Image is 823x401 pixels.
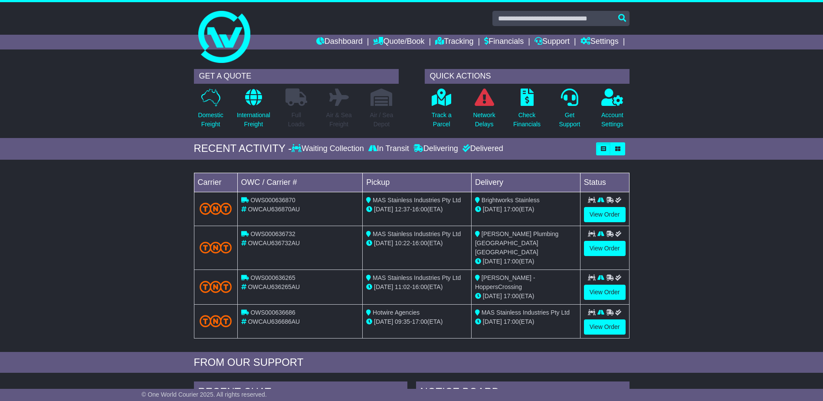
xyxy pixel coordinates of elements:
a: Track aParcel [431,88,452,134]
p: Air & Sea Freight [326,111,352,129]
span: OWCAU636870AU [248,206,300,213]
span: [PERSON_NAME] Plumbing [GEOGRAPHIC_DATA] [GEOGRAPHIC_DATA] [475,230,558,256]
span: MAS Stainless Industries Pty Ltd [373,230,461,237]
a: Support [534,35,570,49]
div: - (ETA) [366,317,468,326]
p: Track a Parcel [432,111,452,129]
span: OWCAU636732AU [248,240,300,247]
div: FROM OUR SUPPORT [194,356,630,369]
td: Status [580,173,629,192]
img: TNT_Domestic.png [200,242,232,253]
span: Brightworks Stainless [482,197,540,204]
div: In Transit [366,144,411,154]
span: MAS Stainless Industries Pty Ltd [482,309,570,316]
p: Air / Sea Depot [370,111,393,129]
div: GET A QUOTE [194,69,399,84]
div: Delivering [411,144,460,154]
a: NetworkDelays [472,88,495,134]
p: Check Financials [513,111,541,129]
a: DomesticFreight [197,88,223,134]
td: Pickup [363,173,472,192]
a: AccountSettings [601,88,624,134]
p: Account Settings [601,111,623,129]
td: Delivery [471,173,580,192]
div: (ETA) [475,317,577,326]
span: 16:00 [412,206,427,213]
span: 17:00 [504,318,519,325]
span: OWS000636870 [250,197,295,204]
span: [DATE] [483,206,502,213]
div: - (ETA) [366,205,468,214]
img: TNT_Domestic.png [200,203,232,214]
span: [DATE] [483,318,502,325]
span: OWCAU636265AU [248,283,300,290]
span: 17:00 [504,293,519,299]
span: [DATE] [483,293,502,299]
span: 16:00 [412,283,427,290]
span: 17:00 [504,258,519,265]
p: International Freight [237,111,270,129]
div: QUICK ACTIONS [425,69,630,84]
a: View Order [584,241,626,256]
div: (ETA) [475,292,577,301]
span: 12:37 [395,206,410,213]
div: - (ETA) [366,239,468,248]
img: TNT_Domestic.png [200,281,232,293]
p: Get Support [559,111,580,129]
a: CheckFinancials [513,88,541,134]
span: 17:00 [412,318,427,325]
div: - (ETA) [366,283,468,292]
span: [DATE] [374,206,393,213]
span: [PERSON_NAME] - HoppersCrossing [475,274,535,290]
span: [DATE] [374,318,393,325]
span: MAS Stainless Industries Pty Ltd [373,274,461,281]
div: (ETA) [475,205,577,214]
span: Hotwire Agencies [373,309,420,316]
p: Full Loads [285,111,307,129]
span: 16:00 [412,240,427,247]
a: Financials [484,35,524,49]
a: Quote/Book [373,35,424,49]
p: Network Delays [473,111,495,129]
span: © One World Courier 2025. All rights reserved. [141,391,267,398]
span: [DATE] [483,258,502,265]
span: [DATE] [374,283,393,290]
a: Settings [580,35,619,49]
span: [DATE] [374,240,393,247]
span: 11:02 [395,283,410,290]
div: Waiting Collection [292,144,366,154]
td: OWC / Carrier # [237,173,363,192]
img: TNT_Domestic.png [200,315,232,327]
a: View Order [584,207,626,222]
span: 09:35 [395,318,410,325]
span: OWCAU636686AU [248,318,300,325]
span: OWS000636686 [250,309,295,316]
span: 10:22 [395,240,410,247]
span: MAS Stainless Industries Pty Ltd [373,197,461,204]
p: Domestic Freight [198,111,223,129]
span: 17:00 [504,206,519,213]
div: (ETA) [475,257,577,266]
a: Tracking [435,35,473,49]
a: Dashboard [316,35,363,49]
a: InternationalFreight [236,88,271,134]
span: OWS000636265 [250,274,295,281]
a: View Order [584,285,626,300]
a: View Order [584,319,626,335]
a: GetSupport [558,88,580,134]
span: OWS000636732 [250,230,295,237]
div: RECENT ACTIVITY - [194,142,292,155]
div: Delivered [460,144,503,154]
td: Carrier [194,173,237,192]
